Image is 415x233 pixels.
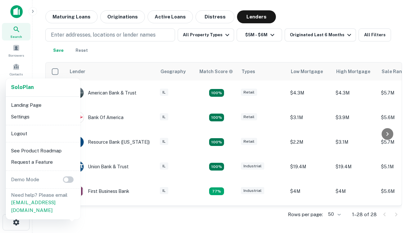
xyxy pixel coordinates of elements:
a: SoloPlan [11,83,34,91]
p: Demo Mode [8,176,42,183]
li: Landing Page [8,99,78,111]
a: [EMAIL_ADDRESS][DOMAIN_NAME] [11,200,55,213]
li: Settings [8,111,78,123]
p: Need help? Please email [11,191,75,214]
iframe: Chat Widget [383,161,415,192]
li: Request a Feature [8,156,78,168]
li: See Product Roadmap [8,145,78,157]
li: Logout [8,128,78,139]
strong: Solo Plan [11,84,34,90]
